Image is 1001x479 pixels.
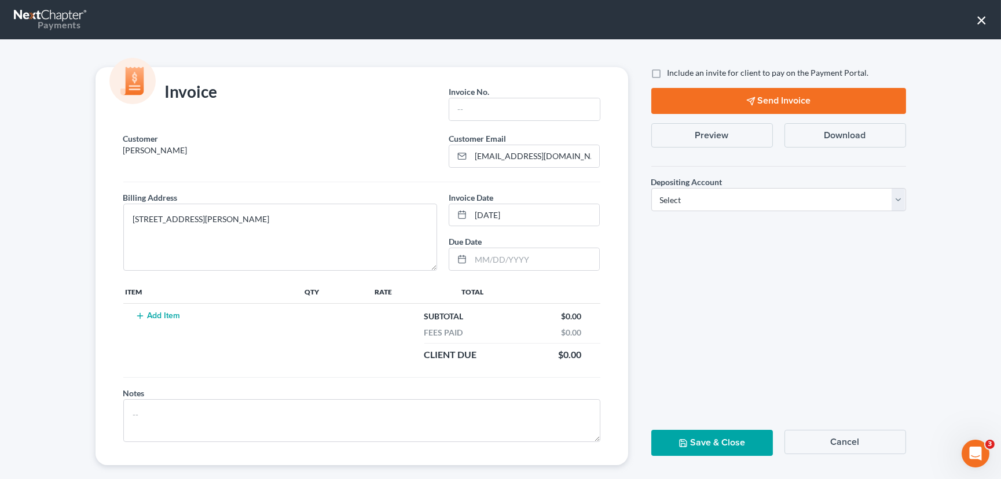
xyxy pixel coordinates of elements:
[556,311,588,322] div: $0.00
[784,430,906,454] button: Cancel
[302,280,372,303] th: Qty
[976,10,987,29] button: ×
[123,280,303,303] th: Item
[419,327,469,338] div: Fees Paid
[14,19,80,31] div: Payments
[123,145,438,156] p: [PERSON_NAME]
[471,248,599,270] input: MM/DD/YYYY
[651,430,773,456] button: Save & Close
[123,193,178,202] span: Billing Address
[784,123,906,148] button: Download
[449,87,489,97] span: Invoice No.
[109,58,156,104] img: icon-money-cc55cd5b71ee43c44ef0efbab91310903cbf28f8221dba23c0d5ca797e203e98.svg
[123,387,145,399] label: Notes
[553,348,588,362] div: $0.00
[133,311,184,320] button: Add Item
[449,193,493,202] span: Invoice Date
[985,440,995,449] span: 3
[14,6,88,34] a: Payments
[651,123,773,148] button: Preview
[471,204,599,226] input: MM/DD/YYYY
[556,327,588,338] div: $0.00
[419,348,483,362] div: Client Due
[372,280,453,303] th: Rate
[118,81,223,104] div: Invoice
[651,177,723,187] span: Depositing Account
[962,440,989,467] iframe: Intercom live chat
[449,98,599,120] input: --
[651,88,906,114] button: Send Invoice
[449,134,506,143] span: Customer Email
[123,132,159,145] label: Customer
[452,280,600,303] th: Total
[668,68,869,78] span: Include an invite for client to pay on the Payment Portal.
[471,145,599,167] input: Enter email...
[449,235,482,248] label: Due Date
[419,311,470,322] div: Subtotal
